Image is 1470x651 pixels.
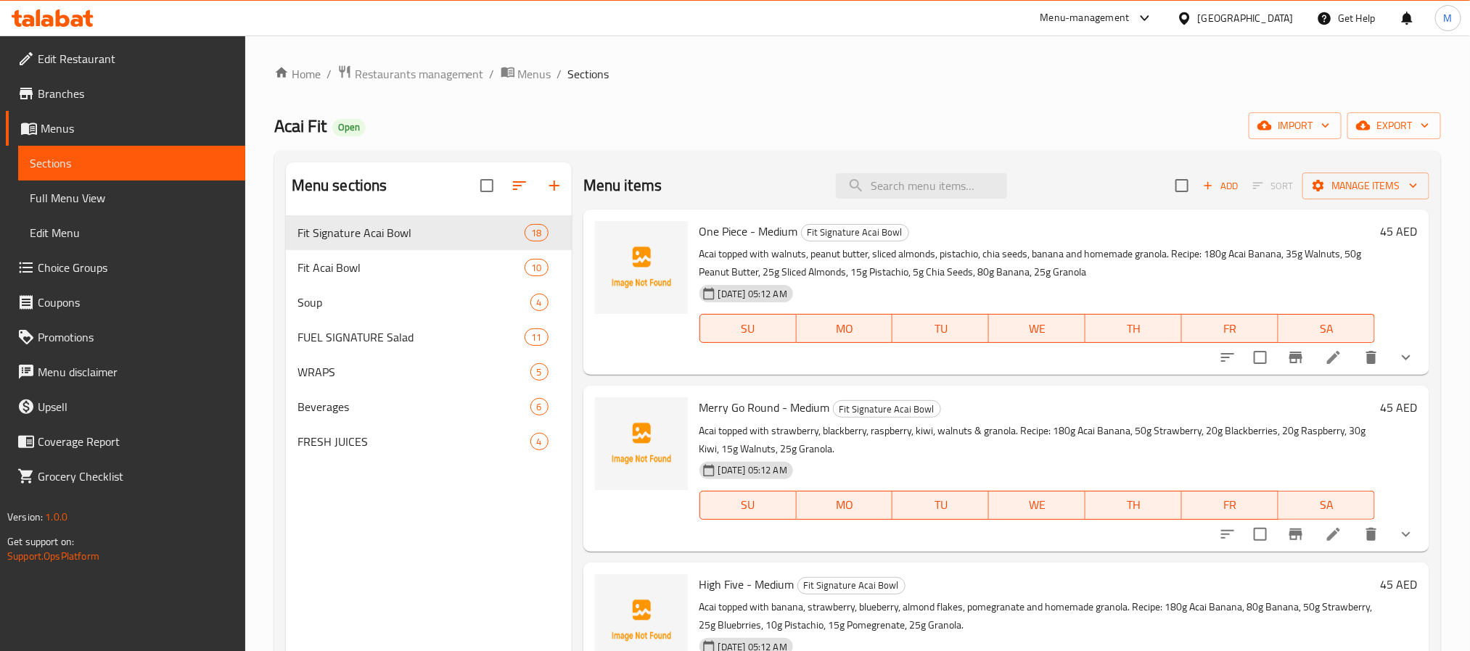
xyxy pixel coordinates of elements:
[1085,491,1182,520] button: TH
[1245,519,1276,550] span: Select to update
[337,65,484,83] a: Restaurants management
[332,121,366,133] span: Open
[286,389,572,424] div: Beverages6
[38,363,234,381] span: Menu disclaimer
[38,468,234,485] span: Grocery Checklist
[1249,112,1342,139] button: import
[525,331,547,344] span: 11
[38,328,234,346] span: Promotions
[472,170,502,201] span: Select all sections
[1245,342,1276,373] span: Select to update
[286,210,572,465] nav: Menu sections
[297,224,525,241] span: Fit Signature Acai Bowl
[802,224,908,241] span: Fit Signature Acai Bowl
[1188,494,1273,515] span: FR
[355,65,484,83] span: Restaurants management
[1389,340,1424,375] button: show more
[525,259,548,276] div: items
[699,220,798,242] span: One Piece - Medium
[1210,340,1245,375] button: sort-choices
[531,296,548,310] span: 4
[1198,10,1294,26] div: [GEOGRAPHIC_DATA]
[292,175,387,196] h2: Menu sections
[286,354,572,389] div: WRAPS5
[38,294,234,311] span: Coupons
[30,189,234,207] span: Full Menu View
[1347,112,1441,139] button: export
[1182,314,1278,343] button: FR
[6,320,245,354] a: Promotions
[1314,177,1418,195] span: Manage items
[1354,340,1389,375] button: delete
[706,494,791,515] span: SU
[530,433,549,450] div: items
[274,65,321,83] a: Home
[525,261,547,275] span: 10
[1201,178,1240,194] span: Add
[6,250,245,285] a: Choice Groups
[41,120,234,137] span: Menus
[1278,517,1313,552] button: Branch-specific-item
[18,215,245,250] a: Edit Menu
[502,168,537,203] span: Sort sections
[297,328,525,346] span: FUEL SIGNATURE Salad
[501,65,551,83] a: Menus
[699,314,797,343] button: SU
[297,363,530,381] span: WRAPS
[802,318,887,339] span: MO
[1278,491,1375,520] button: SA
[286,424,572,459] div: FRESH JUICES4
[6,459,245,494] a: Grocery Checklist
[595,397,688,490] img: Merry Go Round - Medium
[557,65,562,83] li: /
[18,181,245,215] a: Full Menu View
[699,598,1375,634] p: Acai topped with banana, strawberry, blueberry, almond flakes, pomegranate and homemade granola. ...
[1260,117,1330,135] span: import
[699,491,797,520] button: SU
[38,398,234,415] span: Upsell
[1302,173,1429,199] button: Manage items
[892,491,989,520] button: TU
[537,168,572,203] button: Add section
[995,318,1080,339] span: WE
[1284,318,1369,339] span: SA
[38,85,234,102] span: Branches
[297,259,525,276] span: Fit Acai Bowl
[297,398,530,415] span: Beverages
[1091,318,1176,339] span: TH
[6,389,245,424] a: Upsell
[1278,340,1313,375] button: Branch-specific-item
[286,320,572,354] div: FUEL SIGNATURE Salad11
[6,41,245,76] a: Edit Restaurant
[699,422,1375,458] p: Acai topped with strawberry, blackberry, raspberry, kiwi, walnuts & granola. Recipe: 180g Acai Ba...
[713,463,793,477] span: [DATE] 05:12 AM
[6,424,245,459] a: Coverage Report
[892,314,989,343] button: TU
[1381,574,1418,594] h6: 45 AED
[1354,517,1389,552] button: delete
[297,433,530,450] span: FRESH JUICES
[38,50,234,67] span: Edit Restaurant
[1040,9,1130,27] div: Menu-management
[1091,494,1176,515] span: TH
[274,65,1441,83] nav: breadcrumb
[1444,10,1453,26] span: M
[989,491,1085,520] button: WE
[525,328,548,346] div: items
[297,294,530,311] div: Soup
[797,314,893,343] button: MO
[1325,526,1342,543] a: Edit menu item
[274,109,327,142] span: Acai Fit
[531,400,548,414] span: 6
[7,532,74,551] span: Get support on:
[530,294,549,311] div: items
[530,363,549,381] div: items
[1085,314,1182,343] button: TH
[834,401,940,418] span: Fit Signature Acai Bowl
[1381,397,1418,418] h6: 45 AED
[568,65,609,83] span: Sections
